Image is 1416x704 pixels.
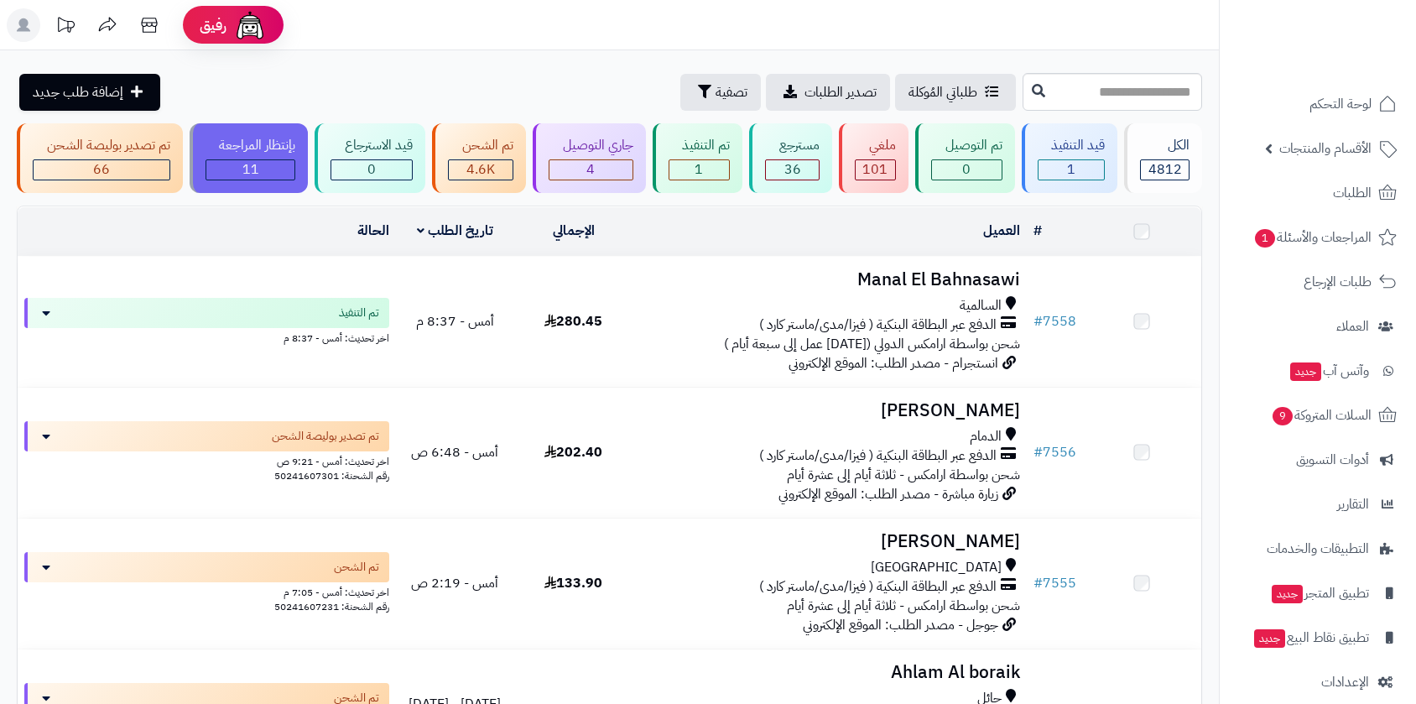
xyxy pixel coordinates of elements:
span: 1 [695,159,703,180]
span: وآتس آب [1288,359,1369,383]
span: 11 [242,159,259,180]
a: العملاء [1230,306,1406,347]
span: شحن بواسطة ارامكس الدولي ([DATE] عمل إلى سبعة أيام ) [724,334,1020,354]
span: تم الشحن [334,559,379,576]
span: الدفع عبر البطاقة البنكية ( فيزا/مدى/ماستر كارد ) [759,315,997,335]
a: قيد الاسترجاع 0 [311,123,429,193]
h3: [PERSON_NAME] [639,532,1020,551]
span: # [1033,573,1043,593]
span: 101 [862,159,888,180]
span: 0 [962,159,971,180]
a: بإنتظار المراجعة 11 [186,123,312,193]
a: تم التنفيذ 1 [649,123,747,193]
span: الطلبات [1333,181,1372,205]
a: #7556 [1033,442,1076,462]
span: 36 [784,159,801,180]
div: تم الشحن [448,136,513,155]
span: 133.90 [544,573,602,593]
div: تم التوصيل [931,136,1002,155]
img: ai-face.png [233,8,267,42]
span: 4.6K [466,159,495,180]
span: المراجعات والأسئلة [1253,226,1372,249]
span: تطبيق نقاط البيع [1252,626,1369,649]
a: تم التوصيل 0 [912,123,1018,193]
div: 1 [1039,160,1105,180]
a: # [1033,221,1042,241]
span: السلات المتروكة [1271,404,1372,427]
a: التطبيقات والخدمات [1230,529,1406,569]
span: زيارة مباشرة - مصدر الطلب: الموقع الإلكتروني [778,484,998,504]
span: جديد [1290,362,1321,381]
a: تم الشحن 4.6K [429,123,529,193]
span: 202.40 [544,442,602,462]
span: 1 [1067,159,1075,180]
div: 11 [206,160,295,180]
a: لوحة التحكم [1230,84,1406,124]
span: أمس - 6:48 ص [411,442,498,462]
span: الدمام [970,427,1002,446]
a: الإعدادات [1230,662,1406,702]
span: الأقسام والمنتجات [1279,137,1372,160]
h3: [PERSON_NAME] [639,401,1020,420]
a: التقارير [1230,484,1406,524]
div: قيد التنفيذ [1038,136,1106,155]
a: تطبيق المتجرجديد [1230,573,1406,613]
a: تحديثات المنصة [44,8,86,46]
div: ملغي [855,136,896,155]
span: طلباتي المُوكلة [908,82,977,102]
span: رقم الشحنة: 50241607301 [274,468,389,483]
span: تصفية [716,82,747,102]
span: التقارير [1337,493,1369,516]
div: جاري التوصيل [549,136,633,155]
span: 1 [1255,229,1275,248]
button: تصفية [680,74,761,111]
span: 66 [93,159,110,180]
span: إضافة طلب جديد [33,82,123,102]
span: رفيق [200,15,226,35]
div: مسترجع [765,136,820,155]
a: تم تصدير بوليصة الشحن 66 [13,123,186,193]
span: 0 [367,159,376,180]
span: أمس - 2:19 ص [411,573,498,593]
span: [GEOGRAPHIC_DATA] [871,558,1002,577]
a: ملغي 101 [836,123,912,193]
span: 4 [586,159,595,180]
span: 9 [1273,407,1293,425]
span: طلبات الإرجاع [1304,270,1372,294]
span: شحن بواسطة ارامكس - ثلاثة أيام إلى عشرة أيام [787,596,1020,616]
span: العملاء [1336,315,1369,338]
div: بإنتظار المراجعة [206,136,296,155]
span: جوجل - مصدر الطلب: الموقع الإلكتروني [803,615,998,635]
div: الكل [1140,136,1190,155]
span: انستجرام - مصدر الطلب: الموقع الإلكتروني [789,353,998,373]
a: المراجعات والأسئلة1 [1230,217,1406,258]
a: إضافة طلب جديد [19,74,160,111]
a: جاري التوصيل 4 [529,123,649,193]
div: اخر تحديث: أمس - 8:37 م [24,328,389,346]
div: اخر تحديث: أمس - 9:21 ص [24,451,389,469]
div: 0 [932,160,1002,180]
div: تم التنفيذ [669,136,731,155]
span: التطبيقات والخدمات [1267,537,1369,561]
a: #7558 [1033,311,1076,331]
div: 4 [549,160,633,180]
span: رقم الشحنة: 50241607231 [274,599,389,614]
div: 101 [856,160,895,180]
a: الطلبات [1230,173,1406,213]
span: أمس - 8:37 م [416,311,494,331]
div: تم تصدير بوليصة الشحن [33,136,170,155]
div: 66 [34,160,169,180]
span: # [1033,311,1043,331]
span: تم تصدير بوليصة الشحن [272,428,379,445]
div: 0 [331,160,412,180]
a: أدوات التسويق [1230,440,1406,480]
div: 36 [766,160,819,180]
span: شحن بواسطة ارامكس - ثلاثة أيام إلى عشرة أيام [787,465,1020,485]
div: اخر تحديث: أمس - 7:05 م [24,582,389,600]
span: لوحة التحكم [1309,92,1372,116]
a: طلبات الإرجاع [1230,262,1406,302]
a: تاريخ الطلب [417,221,493,241]
span: تم التنفيذ [339,305,379,321]
span: جديد [1272,585,1303,603]
div: 4591 [449,160,513,180]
